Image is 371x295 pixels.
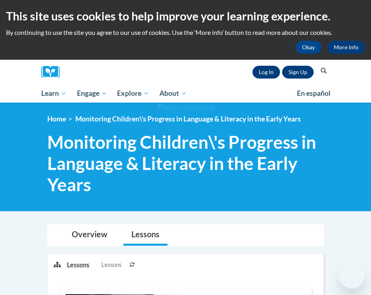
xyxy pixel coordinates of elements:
[41,66,65,78] a: Cox Campus
[282,66,314,79] a: Register
[47,115,66,123] a: Home
[292,85,336,102] a: En español
[64,224,115,246] a: Overview
[47,131,324,195] span: Monitoring Children\'s Progress in Language & Literacy in the Early Years
[159,89,187,98] span: About
[35,84,336,103] div: Main menu
[157,103,214,112] img: Section background
[327,41,365,54] a: More Info
[297,89,331,97] span: En español
[6,8,365,24] h2: This site uses cookies to help improve your learning experience.
[36,84,72,103] a: Learn
[123,224,167,246] a: Lessons
[72,84,112,103] a: Engage
[339,263,365,289] iframe: Button to launch messaging window
[6,28,365,37] p: By continuing to use the site you agree to our use of cookies. Use the ‘More info’ button to read...
[112,84,154,103] a: Explore
[67,261,89,269] p: Lessons
[117,89,149,98] span: Explore
[318,66,330,76] button: Search
[41,66,65,78] img: Logo brand
[296,41,321,54] button: Okay
[75,115,301,123] span: Monitoring Children\'s Progress in Language & Literacy in the Early Years
[154,84,192,103] a: About
[252,66,280,79] a: Log In
[77,89,107,98] span: Engage
[41,89,67,98] span: Learn
[101,261,121,269] span: Lessons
